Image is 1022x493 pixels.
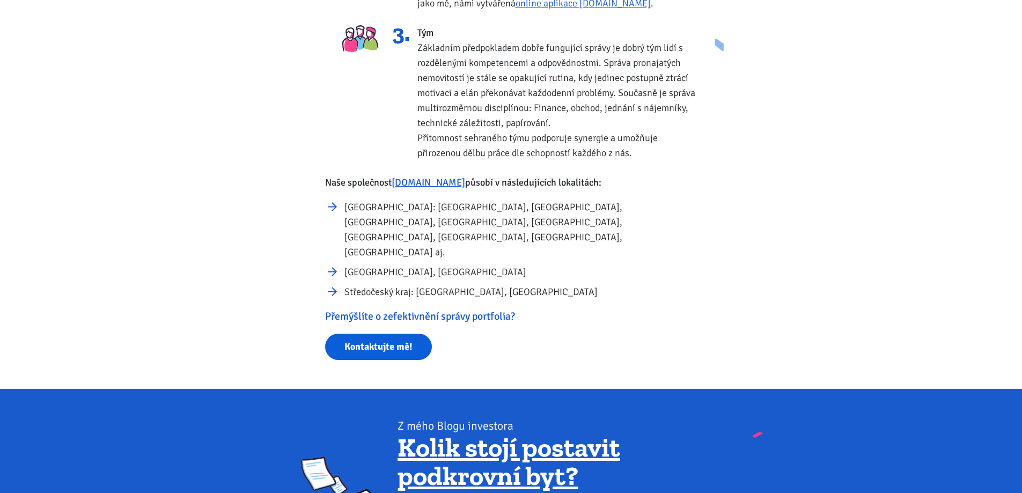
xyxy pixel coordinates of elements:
[344,284,697,299] li: Středočeský kraj: [GEOGRAPHIC_DATA], [GEOGRAPHIC_DATA]
[417,27,433,39] strong: Tým
[398,431,620,492] a: Kolik stojí postavit podkrovní byt?
[325,334,432,360] a: Kontaktujte mě!
[325,309,697,324] p: Přemýšlíte o zefektivnění správy portfolia?
[325,176,601,188] strong: Naše společnost působí v následujících lokalitách:
[388,25,410,40] span: 3.
[398,418,721,433] div: Z mého Blogu investora
[392,176,465,188] a: [DOMAIN_NAME]
[417,25,704,160] div: Základním předpokladem dobře fungující správy je dobrý tým lidí s rozdělenými kompetencemi a odpo...
[344,264,697,279] li: [GEOGRAPHIC_DATA], [GEOGRAPHIC_DATA]
[344,200,697,260] li: [GEOGRAPHIC_DATA]: [GEOGRAPHIC_DATA], [GEOGRAPHIC_DATA], [GEOGRAPHIC_DATA], [GEOGRAPHIC_DATA], [G...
